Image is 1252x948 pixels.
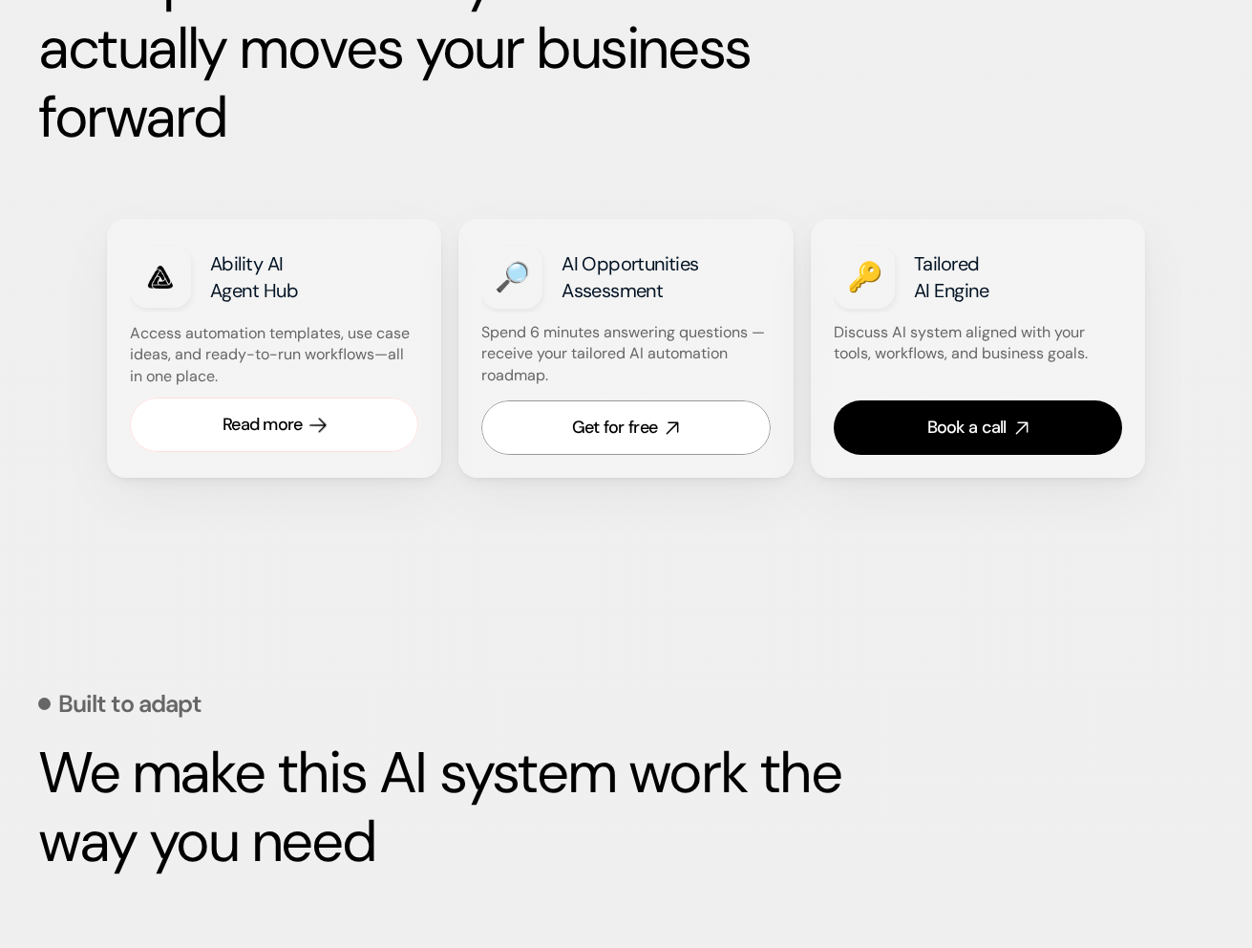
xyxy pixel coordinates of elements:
strong: Tailored [914,251,980,276]
div: Book a call [927,416,1007,440]
h3: 🔑 [847,257,882,297]
p: Discuss AI system aligned with your tools, workflows, and business goals. [834,322,1120,365]
strong: AI Opportunities Assessment [562,251,703,303]
strong: We make this AI system work the way you need [38,735,854,879]
strong: Ability AI Agent Hub [210,251,299,303]
p: Built to adapt [58,692,202,716]
h3: 🔎 [495,257,530,297]
p: Access automation templates, use case ideas, and ready-to-run workflows—all in one place. [130,323,416,387]
a: Read more [130,398,419,452]
div: Read more [223,413,303,437]
div: Get for free [572,416,657,440]
strong: AI Engine [914,278,989,303]
a: Get for free [481,400,771,455]
a: Book a call [834,400,1123,455]
strong: Spend 6 minutes answering questions — receive your tailored AI automation roadmap. [481,322,769,385]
